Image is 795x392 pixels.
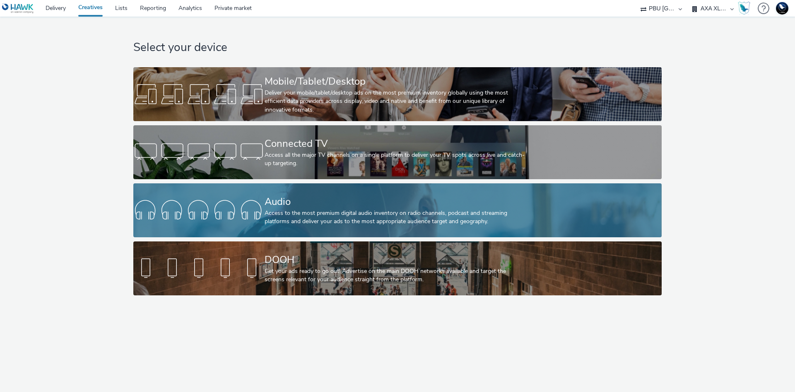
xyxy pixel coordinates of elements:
[133,40,661,56] h1: Select your device
[133,67,661,121] a: Mobile/Tablet/DesktopDeliver your mobile/tablet/desktop ads on the most premium inventory globall...
[265,253,527,267] div: DOOH
[265,267,527,284] div: Get your ads ready to go out! Advertise on the main DOOH networks available and target the screen...
[265,209,527,226] div: Access to the most premium digital audio inventory on radio channels, podcast and streaming platf...
[738,2,750,15] img: Hawk Academy
[133,183,661,237] a: AudioAccess to the most premium digital audio inventory on radio channels, podcast and streaming ...
[738,2,754,15] a: Hawk Academy
[2,3,34,14] img: undefined Logo
[265,89,527,114] div: Deliver your mobile/tablet/desktop ads on the most premium inventory globally using the most effi...
[776,2,788,15] img: Support Hawk
[265,136,527,151] div: Connected TV
[265,74,527,89] div: Mobile/Tablet/Desktop
[265,151,527,168] div: Access all the major TV channels on a single platform to deliver your TV spots across live and ca...
[133,241,661,295] a: DOOHGet your ads ready to go out! Advertise on the main DOOH networks available and target the sc...
[133,125,661,179] a: Connected TVAccess all the major TV channels on a single platform to deliver your TV spots across...
[265,195,527,209] div: Audio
